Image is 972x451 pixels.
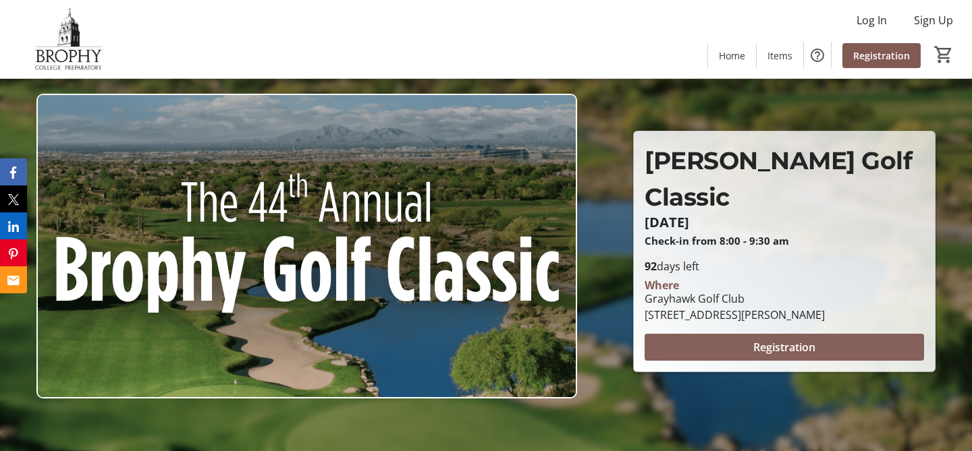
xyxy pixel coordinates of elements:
[804,42,831,69] button: Help
[757,43,803,68] a: Items
[645,291,825,307] div: Grayhawk Golf Club
[645,307,825,323] div: [STREET_ADDRESS][PERSON_NAME]
[36,94,578,398] img: Campaign CTA Media Photo
[645,258,924,274] p: days left
[645,234,789,247] span: Check-in from 8:00 - 9:30 am
[645,334,924,361] button: Registration
[753,339,815,355] span: Registration
[645,259,657,274] span: 92
[853,49,910,63] span: Registration
[8,5,128,73] img: Brophy College Preparatory 's Logo
[846,9,898,31] button: Log In
[645,146,912,212] span: [PERSON_NAME] Golf Classic
[645,215,924,230] p: [DATE]
[708,43,756,68] a: Home
[767,49,792,63] span: Items
[857,12,887,28] span: Log In
[842,43,921,68] a: Registration
[645,280,679,291] div: Where
[914,12,953,28] span: Sign Up
[932,42,956,67] button: Cart
[719,49,745,63] span: Home
[903,9,964,31] button: Sign Up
